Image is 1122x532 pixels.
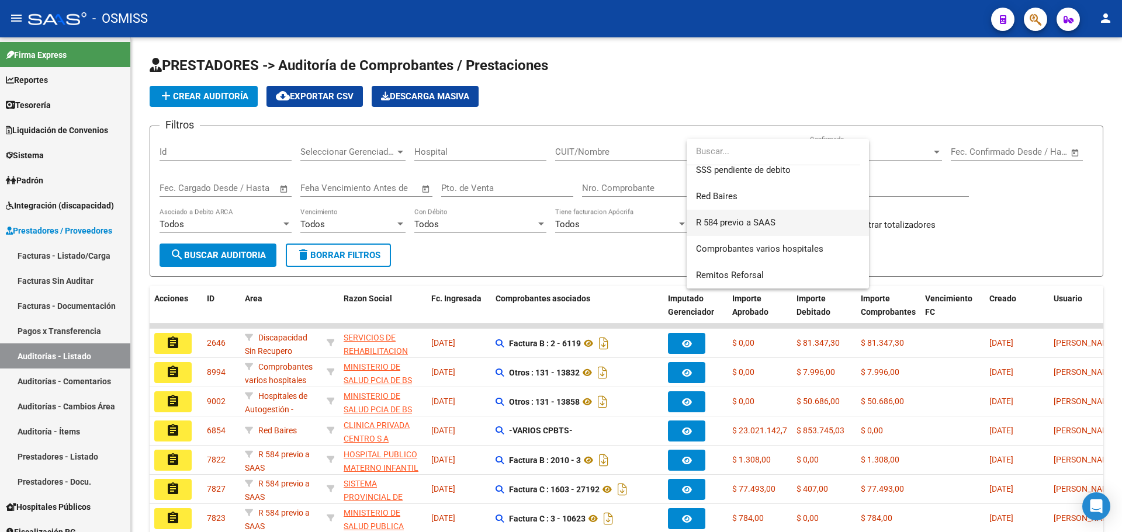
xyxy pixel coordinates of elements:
span: SSS pendiente de debito [696,165,791,175]
span: Red Baires [696,191,737,201]
span: Comprobantes varios hospitales [696,244,823,254]
span: Remitos Reforsal [696,270,764,280]
div: Open Intercom Messenger [1082,492,1110,520]
span: R 584 previo a SAAS [696,217,775,228]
